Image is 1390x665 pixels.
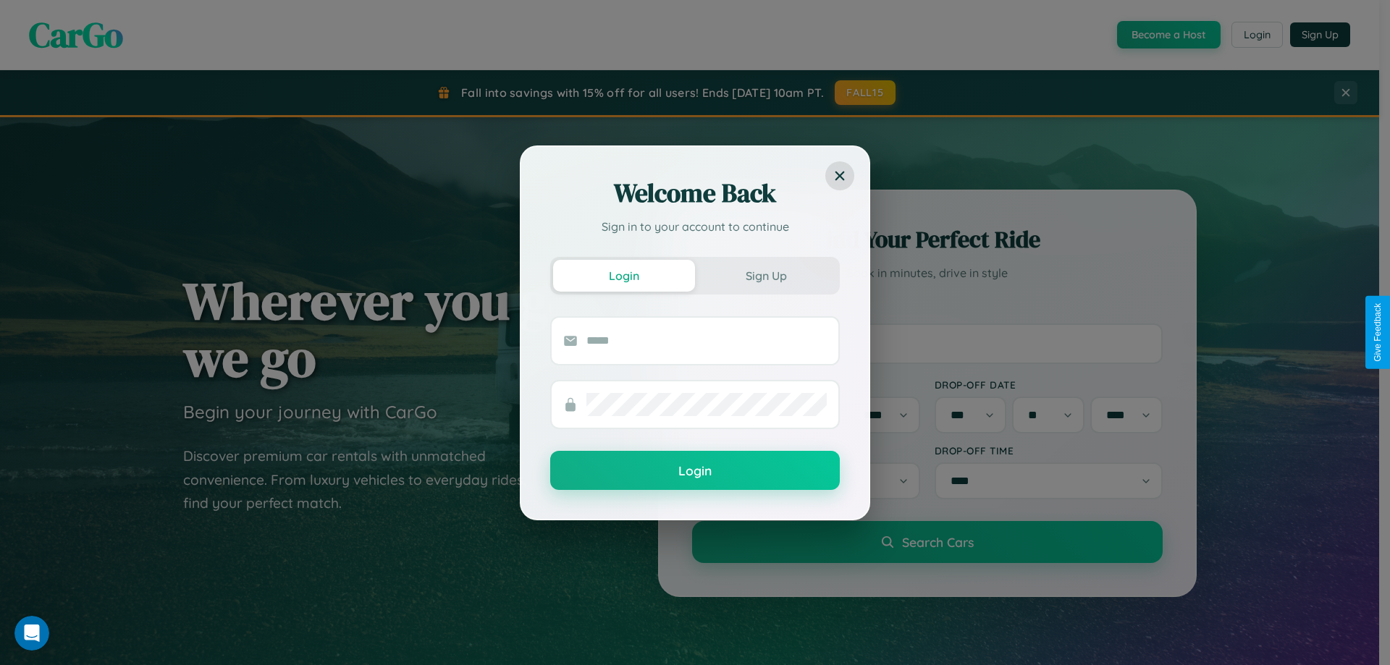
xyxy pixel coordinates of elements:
[550,176,840,211] h2: Welcome Back
[550,218,840,235] p: Sign in to your account to continue
[695,260,837,292] button: Sign Up
[550,451,840,490] button: Login
[553,260,695,292] button: Login
[1373,303,1383,362] div: Give Feedback
[14,616,49,651] iframe: Intercom live chat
